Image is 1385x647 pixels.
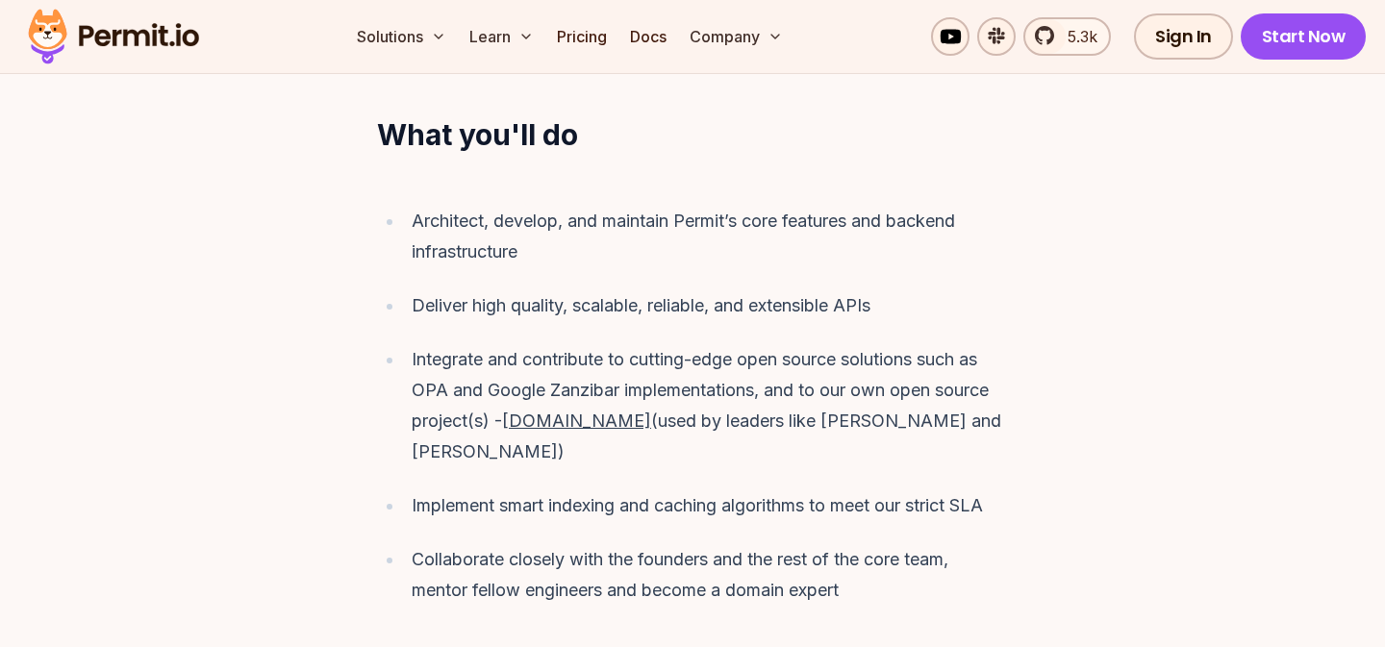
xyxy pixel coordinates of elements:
a: Sign In [1134,13,1233,60]
h2: What you'll do [323,117,1062,152]
a: Docs [622,17,674,56]
div: Architect, develop, and maintain Permit’s core features and backend infrastructure [412,206,1008,267]
div: Collaborate closely with the founders and the rest of the core team, mentor fellow engineers and ... [412,544,1008,606]
div: Deliver high quality, scalable, reliable, and extensible APIs [412,290,1008,321]
button: Company [682,17,791,56]
span: 5.3k [1056,25,1097,48]
u: [DOMAIN_NAME] [502,411,651,431]
img: Permit logo [19,4,208,69]
button: Solutions [349,17,454,56]
div: Integrate and contribute to cutting-edge open source solutions such as OPA and Google Zanzibar im... [412,344,1008,467]
div: Implement smart indexing and caching algorithms to meet our strict SLA [412,490,1008,521]
a: Pricing [549,17,615,56]
button: Learn [462,17,541,56]
a: 5.3k [1023,17,1111,56]
a: Start Now [1241,13,1367,60]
